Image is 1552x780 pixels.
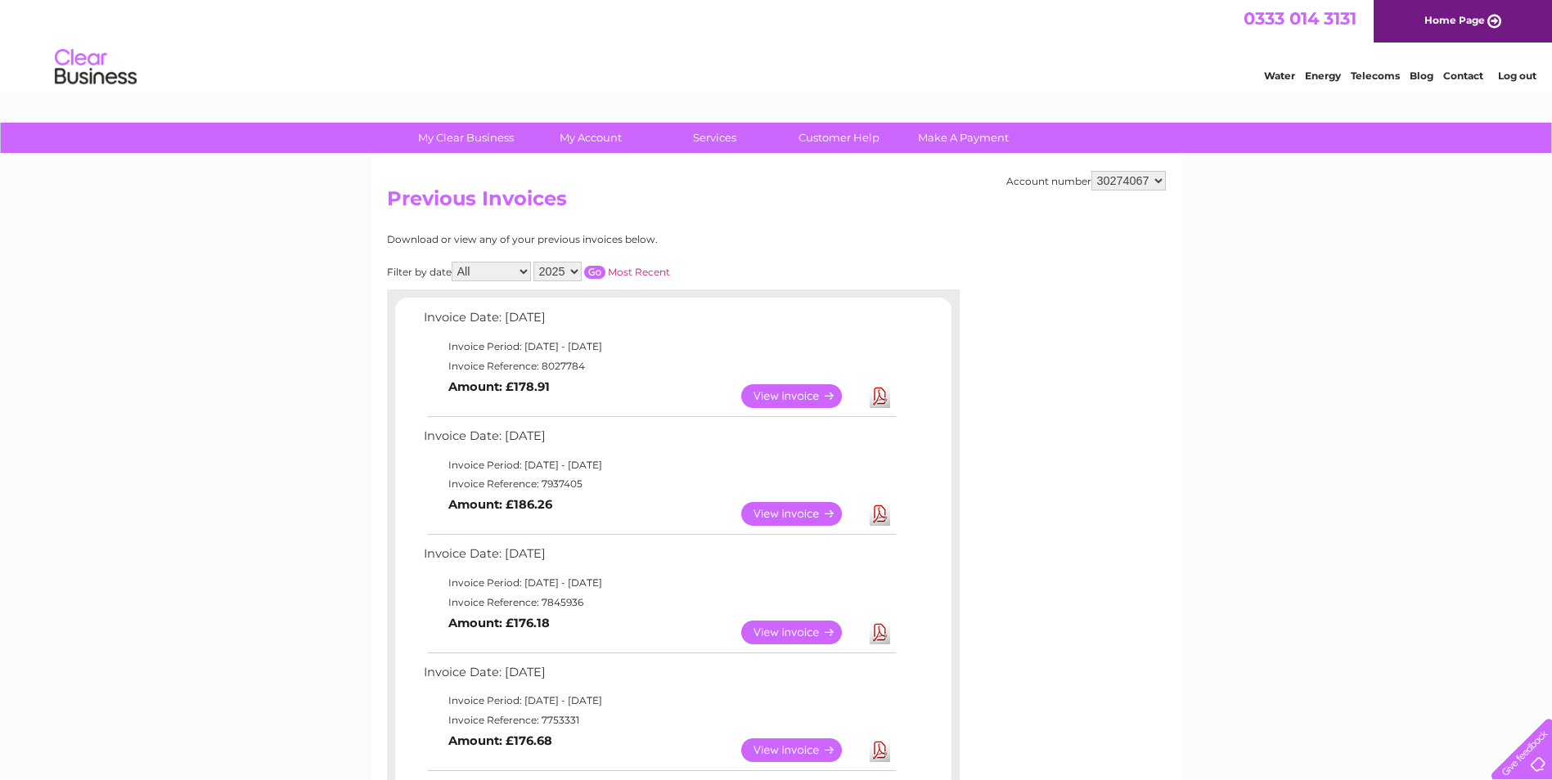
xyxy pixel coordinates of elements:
[448,497,552,512] b: Amount: £186.26
[420,425,898,455] td: Invoice Date: [DATE]
[387,262,816,281] div: Filter by date
[448,733,552,748] b: Amount: £176.68
[420,543,898,573] td: Invoice Date: [DATE]
[398,123,533,153] a: My Clear Business
[420,711,898,730] td: Invoice Reference: 7753331
[1264,69,1295,82] a: Water
[1410,69,1433,82] a: Blog
[1498,69,1536,82] a: Log out
[420,661,898,692] td: Invoice Date: [DATE]
[420,593,898,612] td: Invoice Reference: 7845936
[870,502,890,526] a: Download
[448,379,550,394] b: Amount: £178.91
[1006,171,1166,191] div: Account number
[647,123,782,153] a: Services
[420,474,898,494] td: Invoice Reference: 7937405
[420,573,898,593] td: Invoice Period: [DATE] - [DATE]
[741,738,861,762] a: View
[420,337,898,356] td: Invoice Period: [DATE] - [DATE]
[448,616,550,630] b: Amount: £176.18
[1244,8,1356,29] a: 0333 014 3131
[420,307,898,337] td: Invoice Date: [DATE]
[741,384,861,408] a: View
[896,123,1031,153] a: Make A Payment
[387,234,816,245] div: Download or view any of your previous invoices below.
[387,187,1166,218] h2: Previous Invoices
[741,502,861,526] a: View
[1305,69,1341,82] a: Energy
[420,691,898,711] td: Invoice Period: [DATE] - [DATE]
[1351,69,1400,82] a: Telecoms
[420,356,898,376] td: Invoice Reference: 8027784
[870,384,890,408] a: Download
[870,621,890,644] a: Download
[523,123,658,153] a: My Account
[390,9,1163,79] div: Clear Business is a trading name of Verastar Limited (registered in [GEOGRAPHIC_DATA] No. 3667643...
[870,738,890,762] a: Download
[420,455,898,475] td: Invoice Period: [DATE] - [DATE]
[741,621,861,644] a: View
[1443,69,1483,82] a: Contact
[772,123,906,153] a: Customer Help
[608,266,670,278] a: Most Recent
[54,43,137,92] img: logo.png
